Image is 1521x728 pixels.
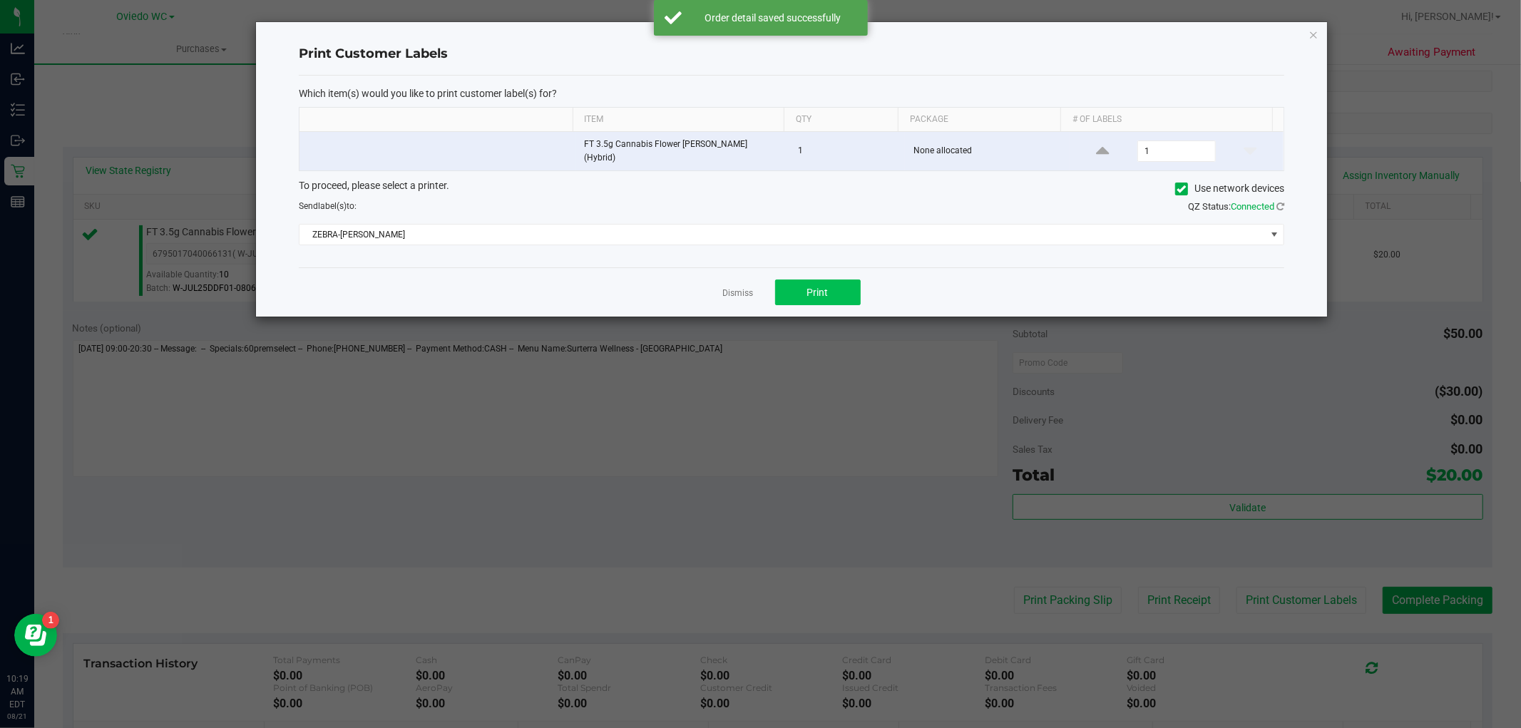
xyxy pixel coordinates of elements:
span: Send to: [299,201,357,211]
button: Print [775,280,861,305]
iframe: Resource center [14,614,57,657]
span: QZ Status: [1188,201,1284,212]
span: label(s) [318,201,347,211]
span: ZEBRA-[PERSON_NAME] [299,225,1266,245]
th: Package [898,108,1060,132]
span: Connected [1231,201,1274,212]
td: None allocated [905,132,1070,170]
h4: Print Customer Labels [299,45,1284,63]
a: Dismiss [723,287,754,299]
th: Qty [784,108,898,132]
iframe: Resource center unread badge [42,612,59,629]
p: Which item(s) would you like to print customer label(s) for? [299,87,1284,100]
div: Order detail saved successfully [690,11,857,25]
span: Print [807,287,829,298]
div: To proceed, please select a printer. [288,178,1295,200]
th: Item [573,108,784,132]
label: Use network devices [1175,181,1284,196]
th: # of labels [1060,108,1271,132]
td: 1 [789,132,905,170]
td: FT 3.5g Cannabis Flower [PERSON_NAME] (Hybrid) [575,132,789,170]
